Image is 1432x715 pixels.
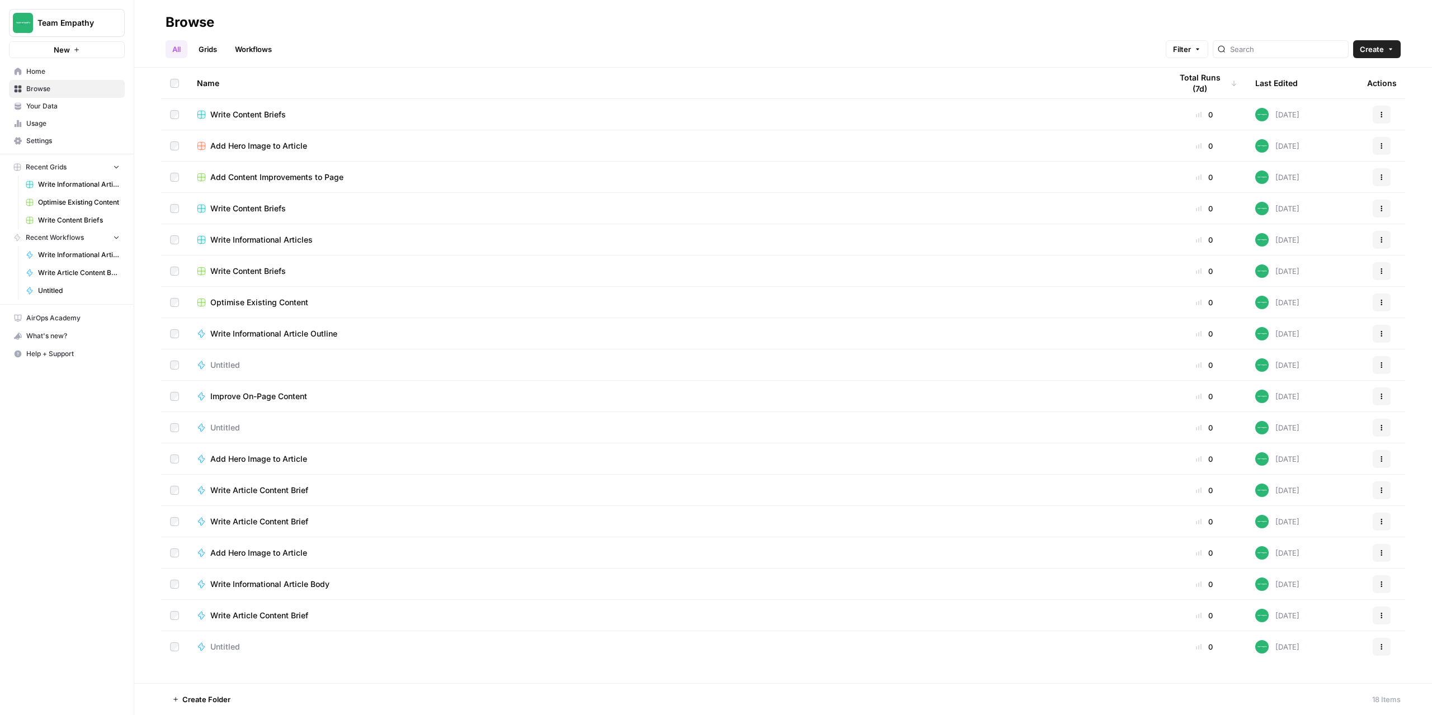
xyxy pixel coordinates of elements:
a: Write Article Content Brief [197,610,1153,621]
span: Write Article Content Brief [210,610,308,621]
div: 0 [1171,266,1237,277]
div: [DATE] [1255,327,1299,340]
div: [DATE] [1255,515,1299,528]
a: Write Content Briefs [21,211,125,229]
a: Untitled [197,422,1153,433]
div: 0 [1171,328,1237,339]
span: Browse [26,84,120,94]
div: 0 [1171,359,1237,371]
img: wwg0kvabo36enf59sssm51gfoc5r [1255,609,1269,622]
div: 18 Items [1372,694,1401,705]
button: Workspace: Team Empathy [9,9,125,37]
a: Workflows [228,40,279,58]
div: 0 [1171,579,1237,590]
div: [DATE] [1255,546,1299,560]
a: Write Informational Article Body [197,579,1153,590]
img: wwg0kvabo36enf59sssm51gfoc5r [1255,264,1269,278]
span: Home [26,67,120,77]
span: Untitled [210,422,240,433]
a: Your Data [9,97,125,115]
button: Help + Support [9,345,125,363]
div: [DATE] [1255,484,1299,497]
span: New [54,44,70,55]
span: Untitled [210,359,240,371]
a: Improve On-Page Content [197,391,1153,402]
div: 0 [1171,234,1237,245]
span: Write Content Briefs [38,215,120,225]
a: Add Hero Image to Article [197,547,1153,558]
span: Write Informational Articles [38,179,120,190]
a: Browse [9,80,125,98]
button: Recent Workflows [9,229,125,246]
span: Write Informational Article Outline [210,328,337,339]
span: Untitled [210,641,240,652]
a: Optimise Existing Content [21,193,125,211]
span: Team Empathy [37,17,105,29]
a: Home [9,63,125,81]
div: Total Runs (7d) [1171,68,1237,98]
div: [DATE] [1255,452,1299,466]
img: wwg0kvabo36enf59sssm51gfoc5r [1255,390,1269,403]
span: Add Hero Image to Article [210,453,307,465]
div: [DATE] [1255,390,1299,403]
img: wwg0kvabo36enf59sssm51gfoc5r [1255,484,1269,497]
img: wwg0kvabo36enf59sssm51gfoc5r [1255,202,1269,215]
span: Your Data [26,101,120,111]
a: Untitled [197,359,1153,371]
div: [DATE] [1255,139,1299,153]
div: 0 [1171,297,1237,308]
span: Optimise Existing Content [38,197,120,207]
a: Write Informational Articles [197,234,1153,245]
img: Team Empathy Logo [13,13,33,33]
a: Write Article Content Brief [197,516,1153,527]
span: Filter [1173,44,1191,55]
a: Write Content Briefs [197,109,1153,120]
button: Create Folder [166,690,237,708]
div: [DATE] [1255,108,1299,121]
button: Filter [1166,40,1208,58]
a: Untitled [197,641,1153,652]
span: Write Informational Article Outline [38,250,120,260]
div: [DATE] [1255,233,1299,247]
img: wwg0kvabo36enf59sssm51gfoc5r [1255,452,1269,466]
div: 0 [1171,610,1237,621]
img: wwg0kvabo36enf59sssm51gfoc5r [1255,171,1269,184]
div: What's new? [10,328,124,344]
a: Add Hero Image to Article [197,453,1153,465]
img: wwg0kvabo36enf59sssm51gfoc5r [1255,640,1269,654]
div: 0 [1171,547,1237,558]
div: Browse [166,13,214,31]
span: Improve On-Page Content [210,391,307,402]
span: Add Hero Image to Article [210,140,307,151]
div: 0 [1171,485,1237,496]
span: Optimise Existing Content [210,297,308,308]
a: Write Informational Article Outline [197,328,1153,339]
div: [DATE] [1255,577,1299,591]
a: Write Content Briefs [197,266,1153,277]
a: Write Informational Article Outline [21,246,125,264]
span: Write Content Briefs [210,266,286,277]
a: Write Content Briefs [197,203,1153,214]
div: 0 [1171,453,1237,465]
span: Usage [26,119,120,129]
img: wwg0kvabo36enf59sssm51gfoc5r [1255,577,1269,591]
button: What's new? [9,327,125,345]
a: Add Hero Image to Article [197,140,1153,151]
div: [DATE] [1255,296,1299,309]
img: wwg0kvabo36enf59sssm51gfoc5r [1255,108,1269,121]
img: wwg0kvabo36enf59sssm51gfoc5r [1255,327,1269,340]
div: Last Edited [1255,68,1298,98]
div: [DATE] [1255,171,1299,184]
input: Search [1230,44,1344,55]
div: [DATE] [1255,640,1299,654]
a: Add Content Improvements to Page [197,172,1153,183]
span: Recent Grids [26,162,67,172]
div: [DATE] [1255,421,1299,434]
div: 0 [1171,641,1237,652]
span: Write Content Briefs [210,109,286,120]
div: Actions [1367,68,1397,98]
span: Create [1360,44,1384,55]
a: Write Article Content Brief [21,264,125,282]
span: Add Content Improvements to Page [210,172,343,183]
span: Settings [26,136,120,146]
